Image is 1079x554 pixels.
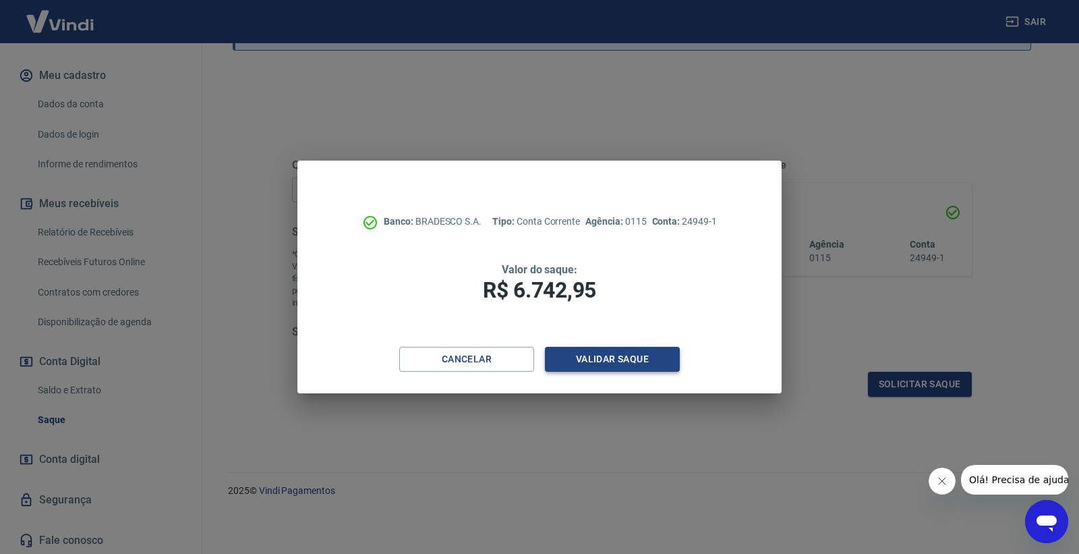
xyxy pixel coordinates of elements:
[585,216,625,227] span: Agência:
[961,465,1068,495] iframe: Mensagem da empresa
[492,215,580,229] p: Conta Corrente
[502,263,577,276] span: Valor do saque:
[545,347,680,372] button: Validar saque
[492,216,517,227] span: Tipo:
[1025,500,1068,543] iframe: Botão para abrir a janela de mensagens
[399,347,534,372] button: Cancelar
[483,277,596,303] span: R$ 6.742,95
[652,215,717,229] p: 24949-1
[652,216,682,227] span: Conta:
[585,215,646,229] p: 0115
[384,216,415,227] span: Banco:
[929,468,956,495] iframe: Fechar mensagem
[384,215,482,229] p: BRADESCO S.A.
[8,9,113,20] span: Olá! Precisa de ajuda?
